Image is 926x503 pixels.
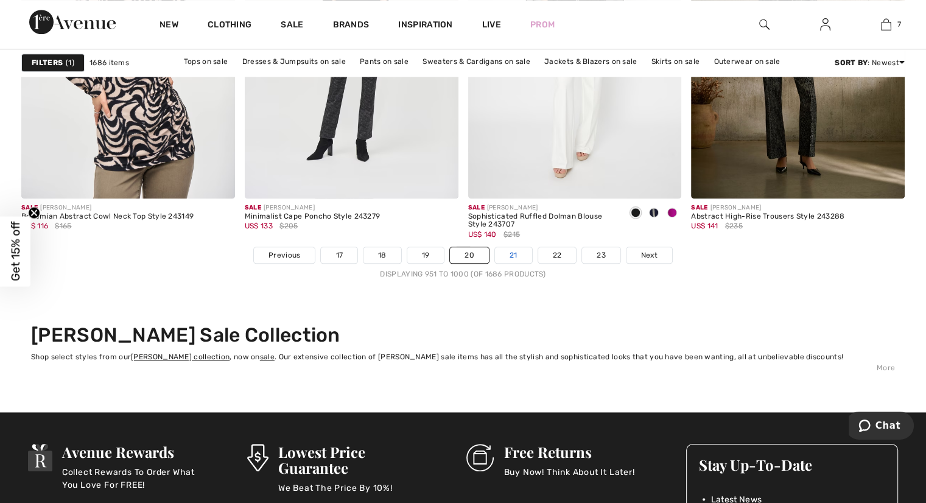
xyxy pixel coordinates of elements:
div: More [31,362,895,373]
a: Live [482,18,501,31]
span: Sale [691,204,707,211]
a: 7 [856,17,916,32]
div: [PERSON_NAME] [468,203,617,213]
div: Displaying 951 to 1000 (of 1686 products) [21,269,905,280]
div: [PERSON_NAME] [21,203,194,213]
span: 1 [66,57,74,68]
div: : Newest [835,57,905,68]
a: sale [260,353,275,361]
div: [PERSON_NAME] [691,203,844,213]
img: Free Returns [466,444,494,471]
a: 18 [363,247,401,263]
span: US$ 140 [468,230,497,239]
span: Sale [245,204,261,211]
div: Minimalist Cape Poncho Style 243279 [245,213,381,221]
span: Sale [21,204,38,211]
a: Dresses & Jumpsuits on sale [236,54,352,69]
a: Previous [254,247,315,263]
span: Inspiration [398,19,452,32]
h3: Lowest Price Guarantee [278,444,430,476]
a: Sweaters & Cardigans on sale [416,54,536,69]
button: Close teaser [28,207,40,219]
div: Shop select styles from our , now on . Our extensive collection of [PERSON_NAME] sale items has a... [31,351,895,362]
a: 21 [495,247,532,263]
span: 1686 items [89,57,129,68]
p: Buy Now! Think About It Later! [503,466,634,490]
strong: Sort By [835,58,868,67]
span: US$ 141 [691,222,718,230]
span: $215 [503,229,520,240]
span: Sale [468,204,485,211]
img: Lowest Price Guarantee [247,444,268,471]
a: Prom [530,18,555,31]
a: 20 [450,247,489,263]
nav: Page navigation [21,247,905,280]
a: 23 [582,247,620,263]
h2: [PERSON_NAME] Sale Collection [31,323,895,346]
div: Sophisticated Ruffled Dolman Blouse Style 243707 [468,213,617,230]
div: Black [626,203,645,223]
div: Abstract High-Rise Trousers Style 243288 [691,213,844,221]
a: Skirts on sale [645,54,706,69]
a: 19 [407,247,444,263]
span: 7 [897,19,901,30]
a: 17 [321,247,357,263]
a: Jackets & Blazers on sale [538,54,644,69]
div: [PERSON_NAME] [245,203,381,213]
div: Empress [663,203,681,223]
span: US$ 116 [21,222,48,230]
img: My Bag [881,17,891,32]
a: Next [626,247,672,263]
a: Tops on sale [178,54,234,69]
img: My Info [820,17,830,32]
img: search the website [759,17,770,32]
a: Sign In [810,17,840,32]
span: US$ 133 [245,222,273,230]
img: 1ère Avenue [29,10,116,34]
a: [PERSON_NAME] collection [131,353,230,361]
p: Collect Rewards To Order What You Love For FREE! [62,466,211,490]
iframe: Opens a widget where you can chat to one of our agents [849,412,914,442]
span: $205 [279,220,298,231]
span: $165 [55,220,71,231]
a: Outerwear on sale [707,54,786,69]
div: Midnight Blue [645,203,663,223]
h3: Stay Up-To-Date [699,457,885,473]
a: 22 [538,247,577,263]
a: Clothing [208,19,251,32]
strong: Filters [32,57,63,68]
a: Brands [333,19,370,32]
a: Pants on sale [354,54,415,69]
a: New [160,19,178,32]
div: Bohemian Abstract Cowl Neck Top Style 243149 [21,213,194,221]
h3: Free Returns [503,444,634,460]
span: $235 [725,220,743,231]
h3: Avenue Rewards [62,444,211,460]
img: Avenue Rewards [28,444,52,471]
span: Previous [268,250,300,261]
span: Get 15% off [9,222,23,281]
a: Sale [281,19,303,32]
span: Next [641,250,658,261]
